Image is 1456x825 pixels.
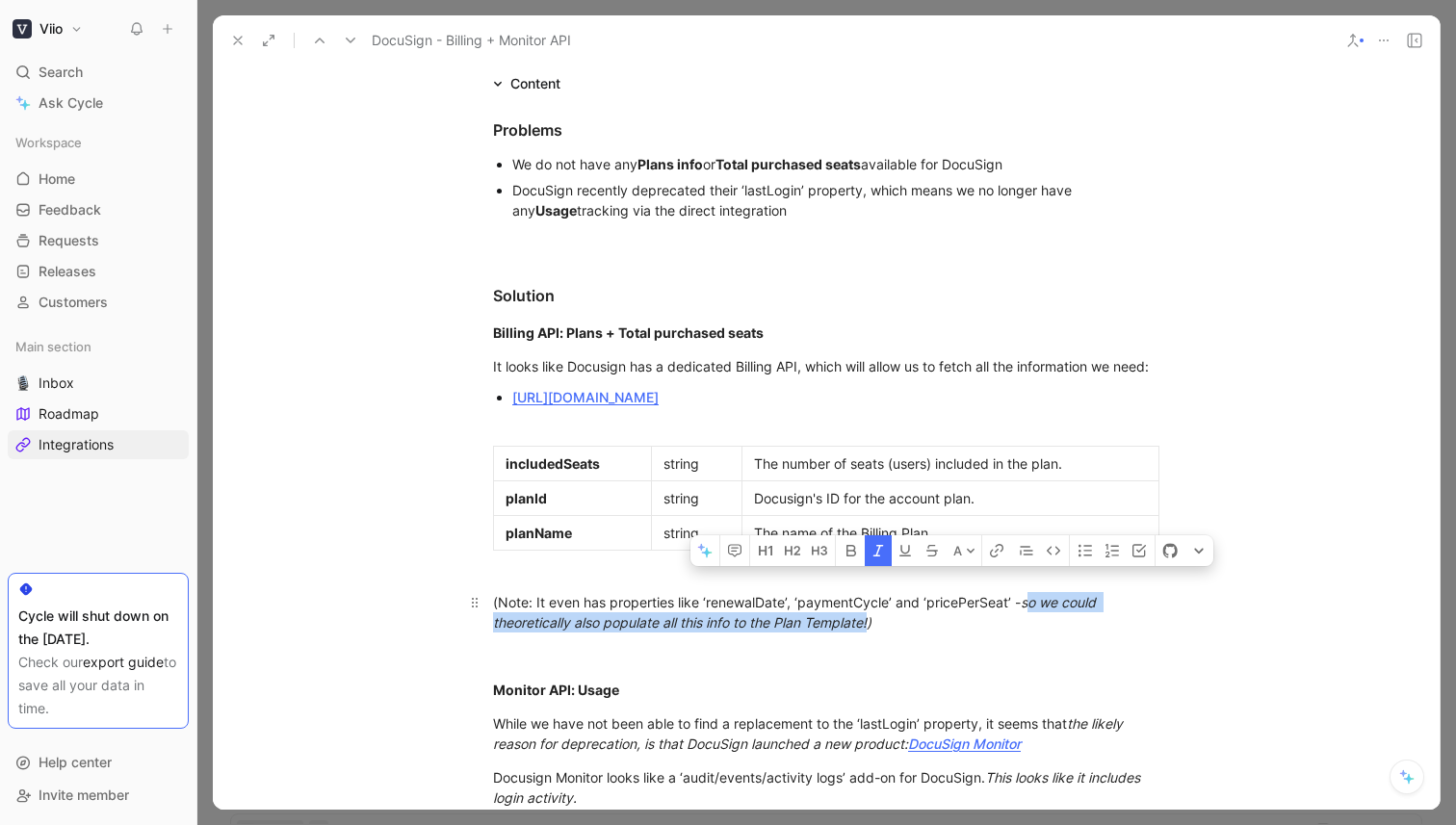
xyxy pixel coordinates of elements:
a: export guide [83,654,164,670]
a: Roadmap [8,400,189,428]
span: DocuSign - Billing + Monitor API [372,29,571,52]
div: It looks like Docusign has a dedicated Billing API, which will allow us to fetch all the informat... [493,356,1159,376]
span: Roadmap [39,404,99,424]
strong: Total purchased seats [715,156,861,172]
div: Cycle will shut down on the [DATE]. [18,605,178,651]
strong: includedSeats [506,455,600,472]
a: 🎙️Inbox [8,369,189,398]
span: Workspace [15,133,82,152]
span: Ask Cycle [39,91,103,115]
div: While we have not been able to find a replacement to the ‘lastLogin’ property, it seems that [493,713,1159,754]
a: [URL][DOMAIN_NAME] [512,389,659,405]
strong: planId [506,490,547,506]
a: Requests [8,226,189,255]
div: Docusign's ID for the account plan. [754,488,1147,508]
span: Search [39,61,83,84]
span: Main section [15,337,91,356]
div: Main section [8,332,189,361]
a: Ask Cycle [8,89,189,117]
strong: planName [506,525,572,541]
span: Help center [39,754,112,770]
div: Docusign Monitor looks like a ‘audit/events/activity logs’ add-on for DocuSign. [493,767,1159,808]
div: string [663,453,730,474]
span: Feedback [39,200,101,219]
div: Check our to save all your data in time. [18,651,178,720]
a: Customers [8,288,189,317]
div: Search [8,58,189,87]
div: The name of the Billing Plan. [754,523,1147,543]
div: DocuSign recently deprecated their ‘lastLogin’ property, which means we no longer have any tracki... [512,180,1159,220]
div: string [663,488,730,508]
span: Inbox [39,374,74,393]
span: Invite member [39,786,129,803]
span: Customers [39,293,108,312]
button: 🎙️ [12,372,35,395]
strong: Plans info [637,156,703,172]
a: Home [8,165,189,193]
div: Content [485,72,568,95]
a: Releases [8,257,189,286]
a: DocuSign Monitor [908,735,1021,752]
img: Viio [13,19,32,39]
span: Home [39,169,75,189]
div: Help center [8,748,189,777]
div: Main section🎙️InboxRoadmapIntegrations [8,332,189,459]
span: Requests [39,231,99,250]
span: Integrations [39,435,114,454]
div: Problems [493,118,1159,142]
strong: Usage [535,202,577,219]
div: string [663,523,730,543]
div: Invite member [8,781,189,810]
a: Integrations [8,430,189,459]
strong: Billing API: Plans + Total purchased seats [493,324,764,341]
div: (Note: It even has properties like ‘renewalDate’, ‘paymentCycle’ and ‘pricePerSeat’ - [493,592,1159,632]
div: The number of seats (users) included in the plan. [754,453,1147,474]
div: Solution [493,284,1159,307]
button: ViioViio [8,15,88,42]
img: 🎙️ [15,375,31,391]
div: Content [510,72,560,95]
div: We do not have any or available for DocuSign [512,154,1159,174]
a: Feedback [8,195,189,224]
div: Workspace [8,128,189,157]
span: Releases [39,262,96,281]
strong: Monitor API: Usage [493,682,619,698]
h1: Viio [39,20,63,38]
